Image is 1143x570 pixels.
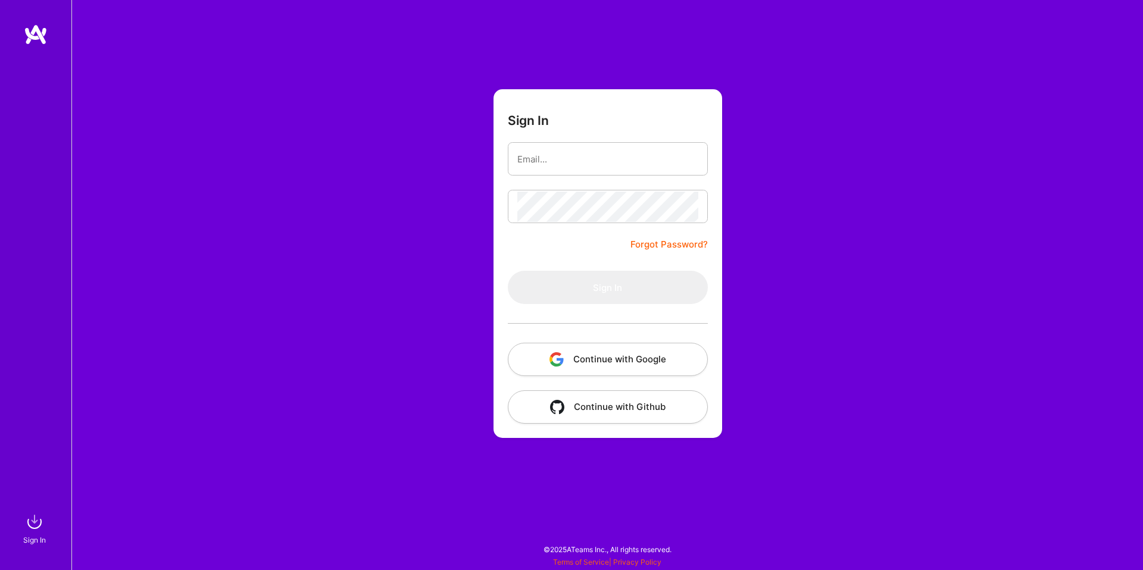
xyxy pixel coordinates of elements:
[550,400,564,414] img: icon
[508,390,708,424] button: Continue with Github
[508,271,708,304] button: Sign In
[613,558,661,566] a: Privacy Policy
[25,510,46,546] a: sign inSign In
[23,510,46,534] img: sign in
[508,113,549,128] h3: Sign In
[508,343,708,376] button: Continue with Google
[549,352,564,367] img: icon
[71,534,1143,564] div: © 2025 ATeams Inc., All rights reserved.
[553,558,661,566] span: |
[517,144,698,174] input: Email...
[23,534,46,546] div: Sign In
[630,237,708,252] a: Forgot Password?
[553,558,609,566] a: Terms of Service
[24,24,48,45] img: logo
